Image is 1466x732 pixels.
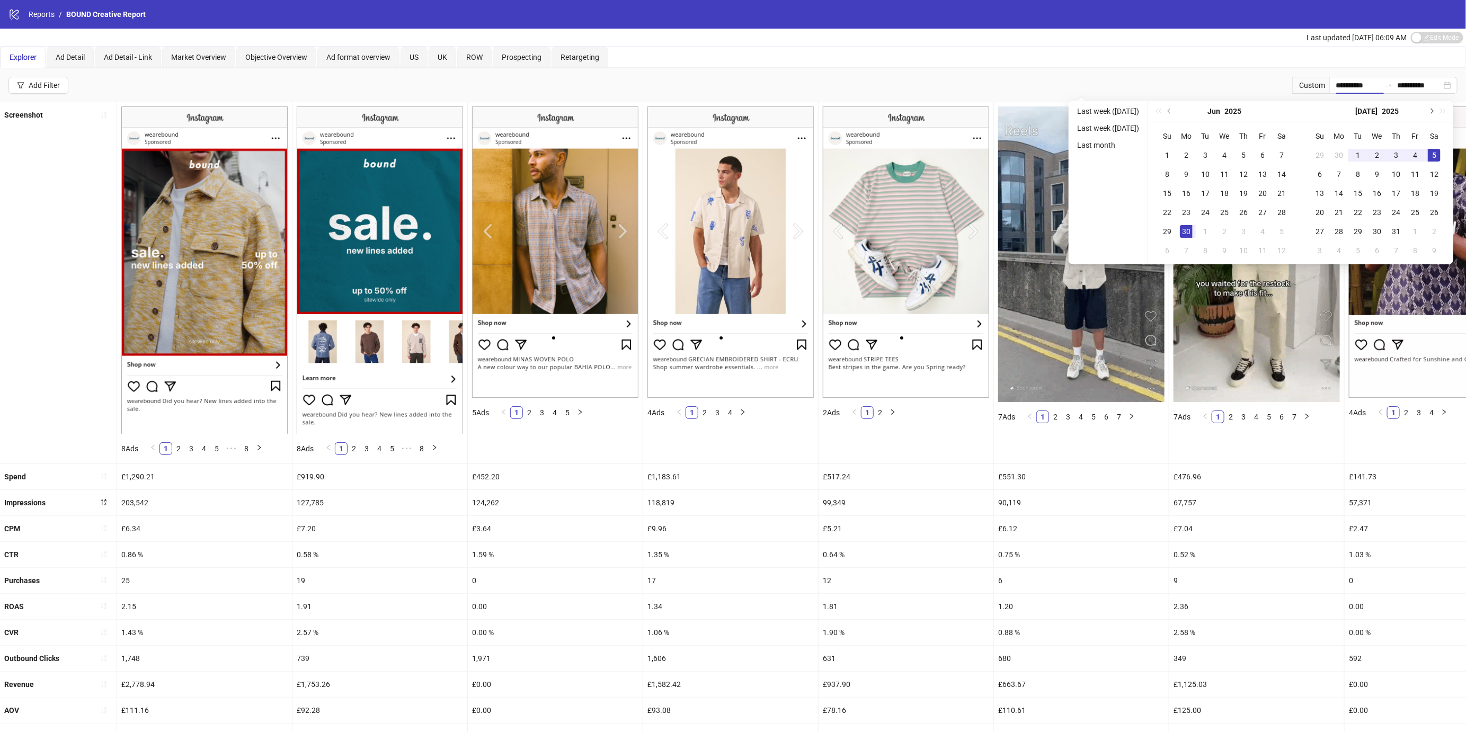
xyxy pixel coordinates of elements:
td: 2025-07-04 [1406,146,1425,165]
li: 2 [1400,406,1412,419]
li: 7 [1288,410,1301,423]
td: 2025-07-20 [1310,203,1329,222]
td: 2025-07-27 [1310,222,1329,241]
a: 5 [1088,411,1099,423]
li: Next Page [428,442,441,455]
li: 1 [335,442,348,455]
li: Next Page [574,406,587,419]
button: right [1125,410,1138,423]
td: 2025-07-01 [1348,146,1367,165]
td: 2025-06-22 [1158,203,1177,222]
div: 1 [1161,149,1174,162]
li: 4 [1074,410,1087,423]
li: 4 [548,406,561,419]
td: 2025-06-26 [1234,203,1253,222]
div: 7 [1332,168,1345,181]
td: 2025-07-06 [1310,165,1329,184]
span: Market Overview [171,53,226,61]
li: 8 [240,442,253,455]
li: 2 [172,442,185,455]
li: 1 [861,406,874,419]
a: 3 [1062,411,1074,423]
div: 9 [1371,168,1383,181]
a: 3 [1413,407,1425,418]
td: 2025-06-08 [1158,165,1177,184]
td: 2025-06-12 [1234,165,1253,184]
div: 18 [1218,187,1231,200]
td: 2025-06-29 [1158,222,1177,241]
div: 11 [1409,168,1421,181]
td: 2025-07-14 [1329,184,1348,203]
span: right [431,444,438,451]
td: 2025-07-25 [1406,203,1425,222]
div: 13 [1256,168,1269,181]
div: 25 [1218,206,1231,219]
span: left [1027,413,1033,419]
li: 2 [1224,410,1237,423]
a: 2 [1050,411,1061,423]
li: 2 [1049,410,1062,423]
li: 1 [1036,410,1049,423]
td: 2025-06-21 [1272,184,1291,203]
a: 3 [1238,411,1249,423]
div: 19 [1237,187,1250,200]
th: Fr [1406,127,1425,146]
div: 7 [1275,149,1288,162]
a: 1 [1388,407,1399,418]
a: 1 [160,443,172,454]
th: Sa [1425,127,1444,146]
button: Choose a month [1207,101,1220,122]
li: 3 [1062,410,1074,423]
div: 9 [1180,168,1193,181]
li: Next Page [1301,410,1313,423]
td: 2025-07-22 [1348,203,1367,222]
td: 2025-06-06 [1253,146,1272,165]
div: 22 [1352,206,1364,219]
a: 4 [374,443,385,454]
div: 15 [1161,187,1174,200]
span: left [676,409,682,415]
button: right [886,406,899,419]
div: 2 [1371,149,1383,162]
li: 2 [874,406,886,419]
li: 5 [561,406,574,419]
li: Last month [1073,139,1143,151]
td: 2025-07-02 [1367,146,1387,165]
li: Next 5 Pages [223,442,240,455]
div: 11 [1218,168,1231,181]
div: 10 [1199,168,1212,181]
li: 5 [1263,410,1275,423]
div: Add Filter [29,81,60,90]
li: Next Page [253,442,265,455]
span: left [1378,409,1384,415]
a: 2 [523,407,535,418]
li: 7 [1113,410,1125,423]
div: 26 [1237,206,1250,219]
li: 2 [523,406,536,419]
span: Last updated [DATE] 06:09 AM [1307,33,1407,42]
li: Next Page [1438,406,1451,419]
button: Choose a year [1382,101,1399,122]
span: Ad Detail - Link [104,53,152,61]
div: 27 [1256,206,1269,219]
th: Su [1158,127,1177,146]
a: 1 [686,407,698,418]
span: left [501,409,507,415]
td: 2025-07-23 [1367,203,1387,222]
div: 8 [1161,168,1174,181]
td: 2025-06-17 [1196,184,1215,203]
td: 2025-06-11 [1215,165,1234,184]
span: ••• [398,442,415,455]
th: Mo [1329,127,1348,146]
span: sort-ascending [100,602,108,610]
th: Th [1234,127,1253,146]
td: 2025-06-23 [1177,203,1196,222]
th: Tu [1348,127,1367,146]
a: 8 [416,443,428,454]
td: 2025-06-05 [1234,146,1253,165]
td: 2025-07-05 [1272,222,1291,241]
img: Screenshot 120227812227620173 [998,106,1165,402]
li: 1 [1387,406,1400,419]
span: sort-ascending [100,111,108,119]
td: 2025-07-05 [1425,146,1444,165]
